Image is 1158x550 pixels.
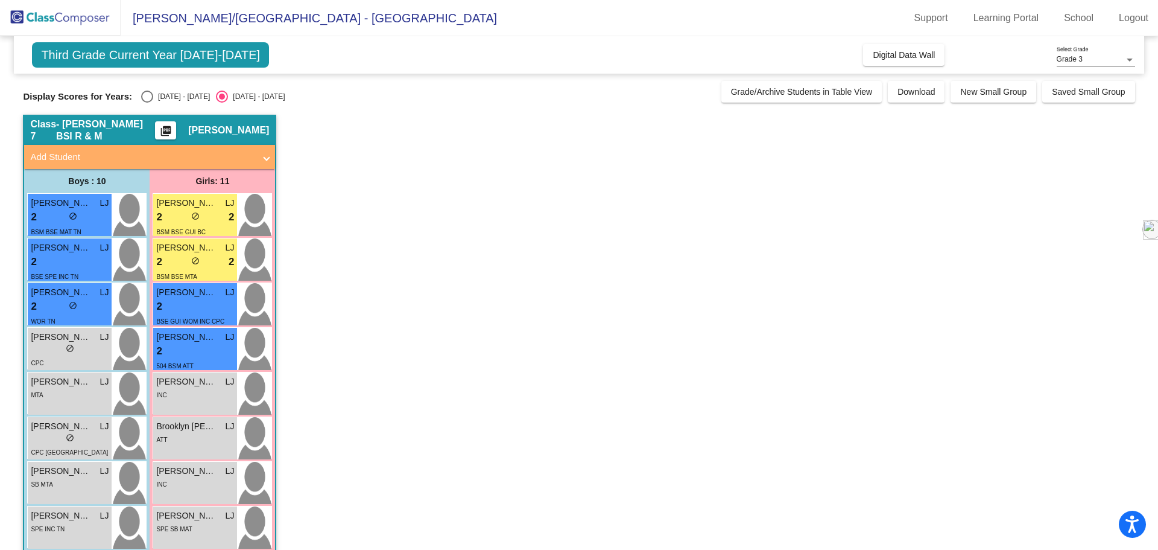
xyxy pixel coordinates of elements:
span: do_not_disturb_alt [69,212,77,220]
span: LJ [100,420,109,433]
span: do_not_disturb_alt [66,344,74,353]
mat-panel-title: Add Student [30,150,255,164]
span: LJ [100,331,109,344]
span: MTA [31,392,43,398]
span: LJ [100,197,109,209]
span: [PERSON_NAME] [31,510,91,522]
div: [DATE] - [DATE] [228,91,285,102]
span: BSM BSE MTA [156,273,197,280]
span: [PERSON_NAME] [31,331,91,344]
span: [PERSON_NAME] [31,465,91,478]
span: [PERSON_NAME] [31,376,91,388]
span: 2 [31,254,36,270]
a: Learning Portal [964,8,1049,28]
span: LJ [226,465,235,478]
mat-radio-group: Select an option [141,91,285,103]
span: 504 BSM ATT [156,363,194,369]
span: LJ [100,286,109,299]
span: [PERSON_NAME] [156,376,217,388]
button: Digital Data Wall [863,44,944,66]
span: [PERSON_NAME]/[GEOGRAPHIC_DATA] - [GEOGRAPHIC_DATA] [121,8,497,28]
span: 2 [156,344,162,359]
mat-icon: picture_as_pdf [159,125,173,142]
span: LJ [100,376,109,388]
span: LJ [100,241,109,254]
span: 2 [156,299,162,315]
span: 2 [156,209,162,225]
span: INC [156,481,166,488]
div: Boys : 10 [24,169,150,193]
span: LJ [226,510,235,522]
div: Girls: 11 [150,169,275,193]
span: WOR TN [31,318,55,325]
span: [PERSON_NAME] [31,420,91,433]
span: CPC [GEOGRAPHIC_DATA] [31,449,108,456]
span: BSE SPE INC TN [31,273,78,280]
span: Brooklyn [PERSON_NAME] [156,420,217,433]
button: New Small Group [951,81,1036,103]
span: LJ [226,376,235,388]
span: ATT [156,436,167,443]
span: CPC [31,360,43,366]
span: [PERSON_NAME] [156,197,217,209]
span: [PERSON_NAME] [188,124,269,136]
span: Display Scores for Years: [23,91,132,102]
span: SB MTA [31,481,52,488]
span: Digital Data Wall [873,50,935,60]
span: - [PERSON_NAME] BSI R & M [56,118,155,142]
button: Saved Small Group [1042,81,1134,103]
span: 2 [156,254,162,270]
span: Grade/Archive Students in Table View [731,87,873,97]
a: Logout [1109,8,1158,28]
span: Class 7 [30,118,56,142]
a: School [1054,8,1103,28]
span: do_not_disturb_alt [191,257,200,265]
span: 2 [229,254,234,270]
span: [PERSON_NAME] [156,510,217,522]
span: INC [156,392,166,398]
span: [PERSON_NAME] [156,465,217,478]
span: SPE SB MAT [156,526,192,532]
span: LJ [226,331,235,344]
span: [PERSON_NAME] [31,286,91,299]
span: [PERSON_NAME] [31,241,91,254]
div: [DATE] - [DATE] [153,91,210,102]
span: LJ [226,241,235,254]
span: LJ [226,197,235,209]
span: Grade 3 [1057,55,1083,63]
span: [PERSON_NAME] [156,331,217,344]
span: BSM BSE MAT TN [31,229,81,235]
span: [PERSON_NAME] [31,197,91,209]
span: LJ [226,286,235,299]
span: LJ [226,420,235,433]
button: Grade/Archive Students in Table View [721,81,882,103]
span: SPE INC TN [31,526,65,532]
span: [PERSON_NAME] [156,286,217,299]
span: LJ [100,510,109,522]
span: 2 [31,299,36,315]
button: Download [888,81,944,103]
span: BSM BSE GUI BC [156,229,206,235]
span: do_not_disturb_alt [66,433,74,442]
span: Download [897,87,935,97]
span: BSE GUI WOM INC CPC [156,318,224,325]
span: do_not_disturb_alt [191,212,200,220]
span: LJ [100,465,109,478]
span: Saved Small Group [1052,87,1125,97]
mat-expansion-panel-header: Add Student [24,145,275,169]
span: 2 [229,209,234,225]
span: 2 [31,209,36,225]
span: Third Grade Current Year [DATE]-[DATE] [32,42,269,68]
span: [PERSON_NAME] [156,241,217,254]
span: New Small Group [960,87,1027,97]
span: do_not_disturb_alt [69,301,77,310]
a: Support [905,8,958,28]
